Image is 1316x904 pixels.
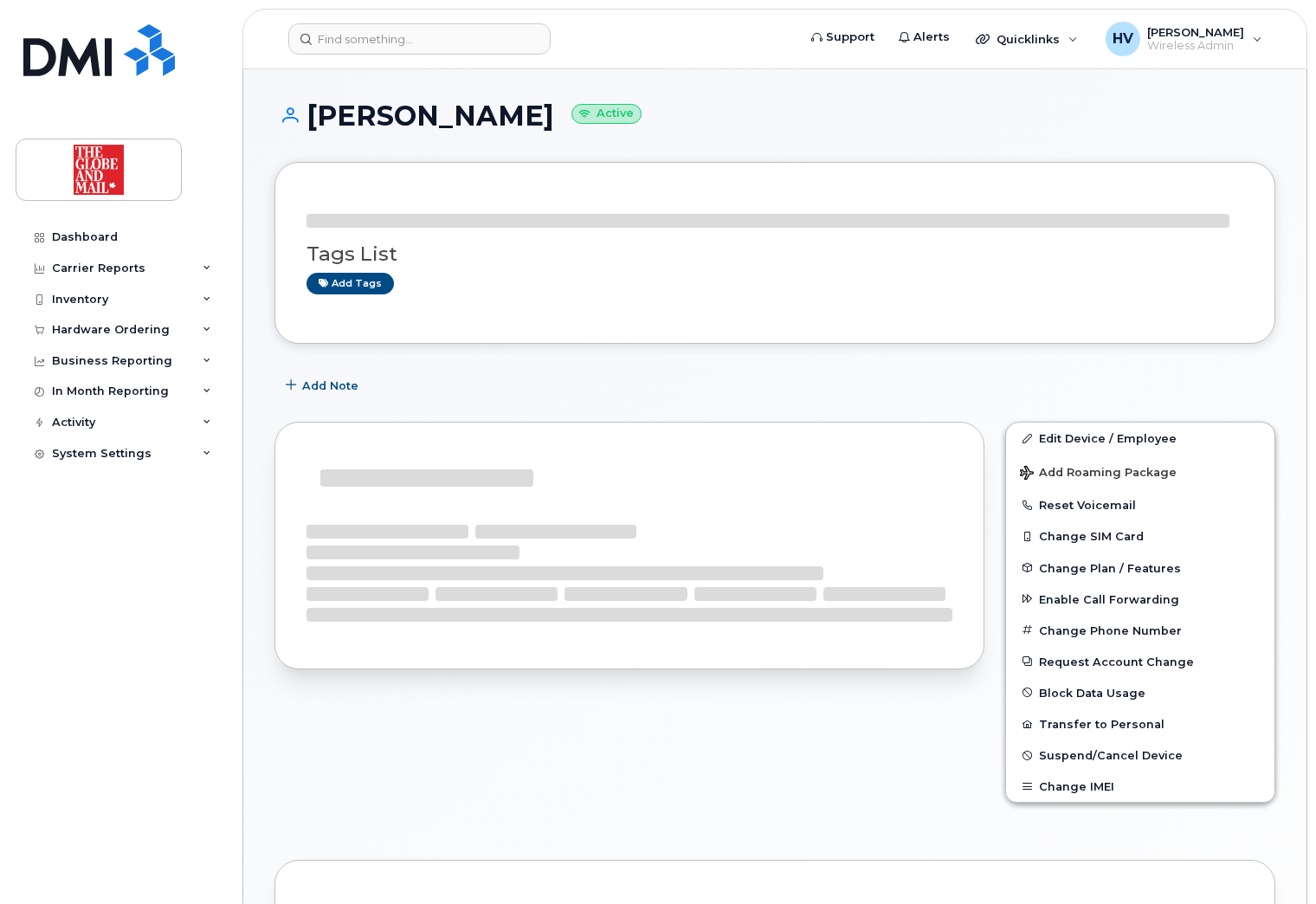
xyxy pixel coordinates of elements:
h1: [PERSON_NAME] [274,100,1275,131]
small: Active [571,104,642,124]
button: Transfer to Personal [1006,708,1274,739]
h3: Tags List [306,243,1243,265]
a: Edit Device / Employee [1006,423,1274,454]
span: Change Plan / Features [1039,561,1181,574]
button: Change IMEI [1006,771,1274,802]
button: Add Roaming Package [1006,454,1274,489]
span: Suspend/Cancel Device [1039,749,1183,762]
button: Block Data Usage [1006,677,1274,708]
button: Change Plan / Features [1006,552,1274,584]
button: Add Note [274,370,373,401]
button: Reset Voicemail [1006,489,1274,520]
span: Add Note [302,378,358,394]
a: Add tags [306,273,394,294]
button: Request Account Change [1006,646,1274,677]
button: Suspend/Cancel Device [1006,739,1274,771]
button: Enable Call Forwarding [1006,584,1274,615]
span: Enable Call Forwarding [1039,592,1179,605]
button: Change Phone Number [1006,615,1274,646]
button: Change SIM Card [1006,520,1274,552]
span: Add Roaming Package [1020,466,1177,482]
